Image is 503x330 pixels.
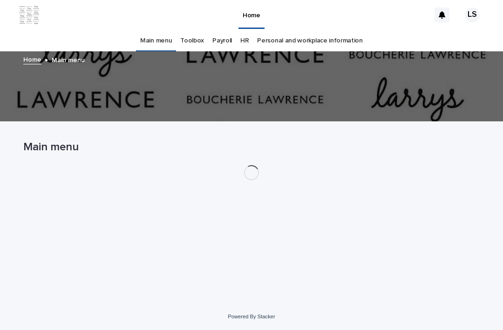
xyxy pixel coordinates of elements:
h1: Main menu [23,140,480,154]
a: Toolbox [180,30,204,52]
a: HR [240,30,249,52]
a: Payroll [212,30,232,52]
img: ZpJWbK78RmCi9E4bZOpa [19,6,40,24]
div: LS [465,7,480,22]
a: Powered By Stacker [228,314,275,319]
a: Home [23,54,41,64]
p: Main menu [52,54,85,64]
a: Main menu [140,30,172,52]
a: Personal and workplace information [257,30,362,52]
